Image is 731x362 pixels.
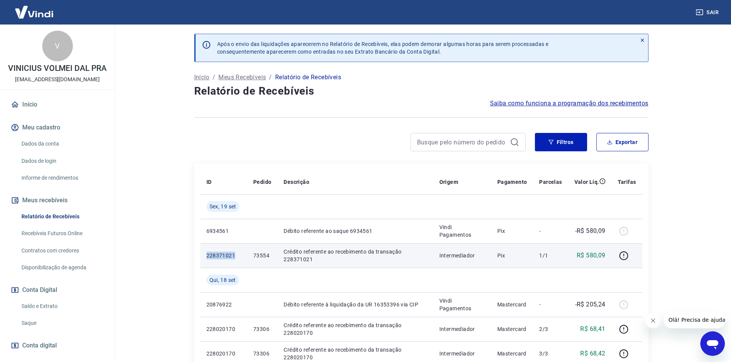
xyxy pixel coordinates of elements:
p: 73306 [253,325,271,333]
a: Início [194,73,210,82]
a: Saiba como funciona a programação dos recebimentos [490,99,648,108]
a: Relatório de Recebíveis [18,209,106,224]
p: R$ 580,09 [577,251,606,260]
p: Crédito referente ao recebimento da transação 228020170 [284,346,427,361]
span: Olá! Precisa de ajuda? [5,5,64,11]
p: Crédito referente ao recebimento da transação 228020170 [284,321,427,337]
p: Pagamento [497,178,527,186]
a: Dados da conta [18,136,106,152]
p: Descrição [284,178,309,186]
p: Mastercard [497,350,527,357]
a: Saldo e Extrato [18,298,106,314]
a: Meus Recebíveis [218,73,266,82]
p: 73306 [253,350,271,357]
p: 3/3 [539,350,562,357]
img: Vindi [9,0,59,24]
p: / [213,73,215,82]
a: Disponibilização de agenda [18,260,106,275]
p: Intermediador [439,252,485,259]
button: Meus recebíveis [9,192,106,209]
p: -R$ 580,09 [575,226,606,236]
iframe: Fechar mensagem [645,313,661,328]
p: - [539,301,562,308]
p: Vindi Pagamentos [439,297,485,312]
div: V [42,31,73,61]
a: Recebíveis Futuros Online [18,226,106,241]
p: Intermediador [439,350,485,357]
button: Filtros [535,133,587,151]
p: 6934561 [206,227,241,235]
p: VINICIUS VOLMEI DAL PRA [8,64,107,72]
p: 20876922 [206,301,241,308]
span: Qui, 18 set [210,276,236,284]
p: Crédito referente ao recebimento da transação 228371021 [284,248,427,263]
p: Débito referente à liquidação da UR 16353396 via CIP [284,301,427,308]
button: Conta Digital [9,282,106,298]
p: - [539,227,562,235]
p: / [269,73,272,82]
a: Dados de login [18,153,106,169]
p: Tarifas [618,178,636,186]
iframe: Botão para abrir a janela de mensagens [700,331,725,356]
p: Débito referente ao saque 6934561 [284,227,427,235]
p: Após o envio das liquidações aparecerem no Relatório de Recebíveis, elas podem demorar algumas ho... [217,40,549,56]
button: Sair [694,5,722,20]
span: Sex, 19 set [210,203,236,210]
p: ID [206,178,212,186]
p: 228020170 [206,350,241,357]
p: Valor Líq. [574,178,599,186]
p: Pix [497,252,527,259]
p: Mastercard [497,301,527,308]
iframe: Mensagem da empresa [664,311,725,328]
p: Relatório de Recebíveis [275,73,341,82]
p: Pedido [253,178,271,186]
h4: Relatório de Recebíveis [194,84,648,99]
p: Parcelas [539,178,562,186]
p: Intermediador [439,325,485,333]
p: 1/1 [539,252,562,259]
a: Conta digital [9,337,106,354]
input: Busque pelo número do pedido [417,136,507,148]
p: Mastercard [497,325,527,333]
p: 73554 [253,252,271,259]
p: Vindi Pagamentos [439,223,485,239]
a: Contratos com credores [18,243,106,259]
p: Origem [439,178,458,186]
p: 2/3 [539,325,562,333]
span: Conta digital [22,340,57,351]
a: Início [9,96,106,113]
p: 228371021 [206,252,241,259]
p: -R$ 205,24 [575,300,606,309]
button: Exportar [596,133,648,151]
p: R$ 68,41 [580,324,605,334]
button: Meu cadastro [9,119,106,136]
p: [EMAIL_ADDRESS][DOMAIN_NAME] [15,75,100,84]
p: 228020170 [206,325,241,333]
p: Pix [497,227,527,235]
p: R$ 68,42 [580,349,605,358]
a: Saque [18,315,106,331]
a: Informe de rendimentos [18,170,106,186]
